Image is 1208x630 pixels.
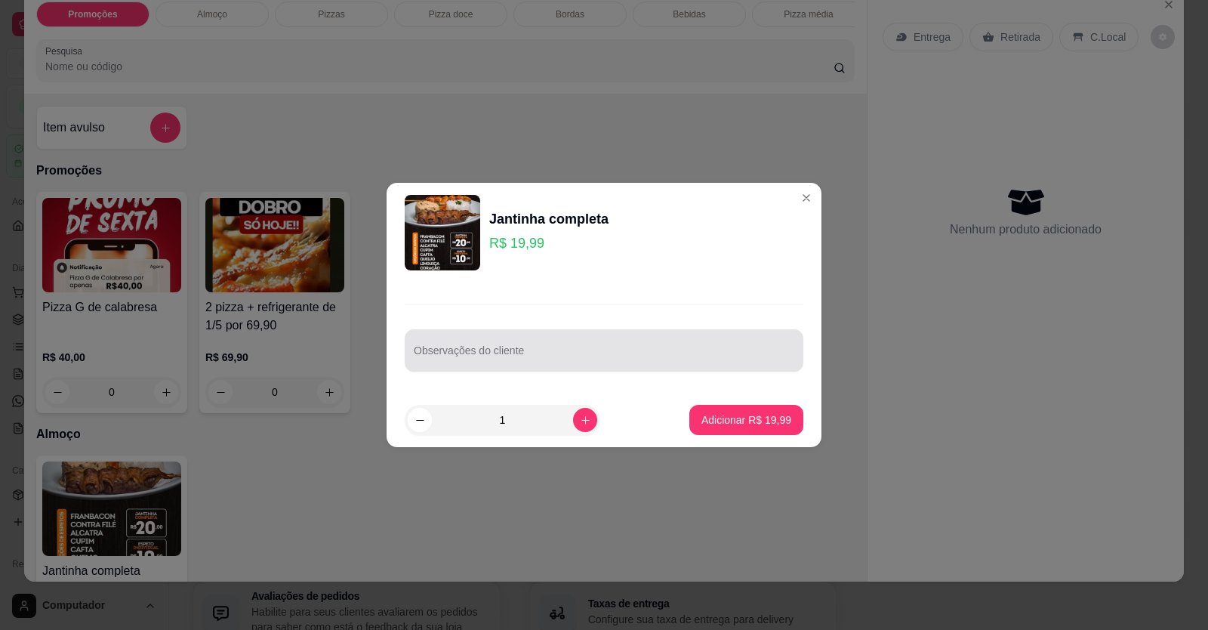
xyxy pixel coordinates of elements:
[689,405,803,435] button: Adicionar R$ 19,99
[794,186,818,210] button: Close
[489,208,609,230] div: Jantinha completa
[573,408,597,432] button: increase-product-quantity
[701,412,791,428] p: Adicionar R$ 19,99
[405,195,480,270] img: product-image
[414,349,794,364] input: Observações do cliente
[489,233,609,254] p: R$ 19,99
[408,408,432,432] button: decrease-product-quantity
